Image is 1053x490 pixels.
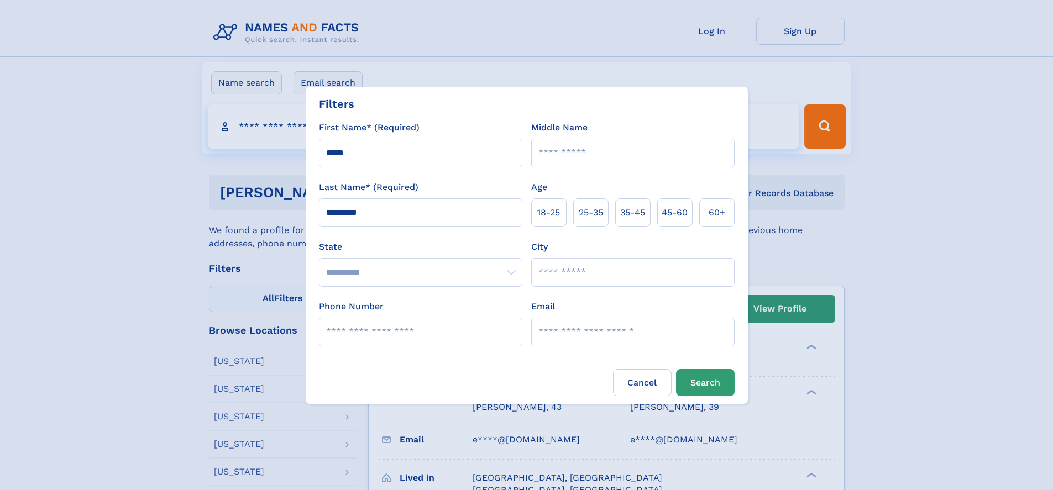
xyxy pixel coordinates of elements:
[662,206,688,219] span: 45‑60
[531,121,588,134] label: Middle Name
[319,300,384,313] label: Phone Number
[319,121,420,134] label: First Name* (Required)
[709,206,725,219] span: 60+
[531,240,548,254] label: City
[531,300,555,313] label: Email
[319,96,354,112] div: Filters
[676,369,735,396] button: Search
[537,206,560,219] span: 18‑25
[620,206,645,219] span: 35‑45
[319,181,418,194] label: Last Name* (Required)
[579,206,603,219] span: 25‑35
[531,181,547,194] label: Age
[613,369,672,396] label: Cancel
[319,240,522,254] label: State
